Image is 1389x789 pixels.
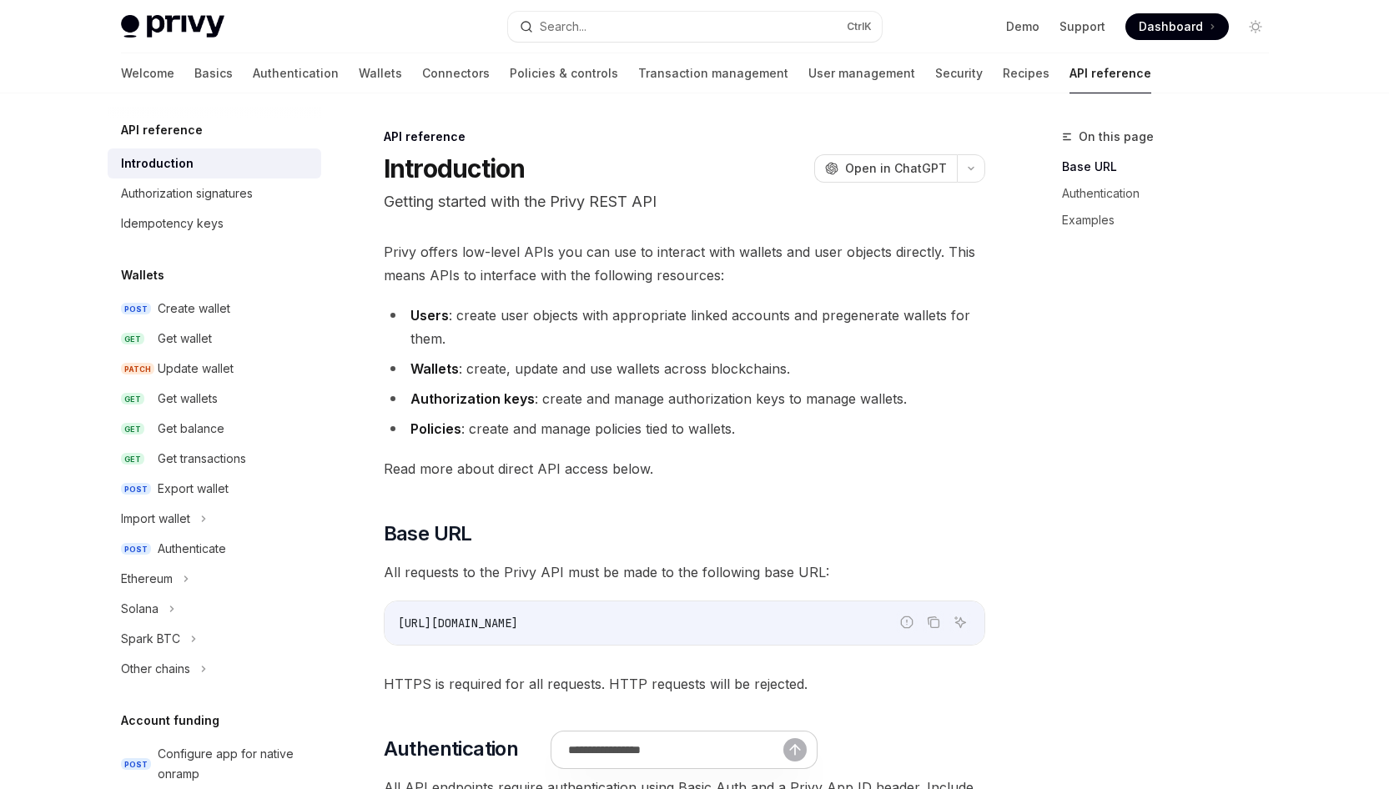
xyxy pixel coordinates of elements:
div: Configure app for native onramp [158,744,311,784]
span: PATCH [121,363,154,375]
span: Privy offers low-level APIs you can use to interact with wallets and user objects directly. This ... [384,240,985,287]
li: : create, update and use wallets across blockchains. [384,357,985,380]
a: Authentication [253,53,339,93]
span: GET [121,453,144,465]
strong: Authorization keys [410,390,535,407]
a: Idempotency keys [108,209,321,239]
strong: Wallets [410,360,459,377]
div: Get wallet [158,329,212,349]
a: Security [935,53,983,93]
span: Ctrl K [847,20,872,33]
div: Get balance [158,419,224,439]
button: Toggle dark mode [1242,13,1269,40]
a: Recipes [1003,53,1049,93]
div: Export wallet [158,479,229,499]
span: Open in ChatGPT [845,160,947,177]
a: Welcome [121,53,174,93]
h5: API reference [121,120,203,140]
a: Dashboard [1125,13,1229,40]
div: Solana [121,599,159,619]
a: POSTConfigure app for native onramp [108,739,321,789]
span: Base URL [384,520,472,547]
span: POST [121,483,151,495]
a: GETGet balance [108,414,321,444]
h1: Introduction [384,153,526,183]
p: Getting started with the Privy REST API [384,190,985,214]
a: GETGet wallets [108,384,321,414]
span: HTTPS is required for all requests. HTTP requests will be rejected. [384,672,985,696]
div: Other chains [121,659,190,679]
span: GET [121,393,144,405]
button: Ask AI [949,611,971,633]
li: : create user objects with appropriate linked accounts and pregenerate wallets for them. [384,304,985,350]
a: POSTCreate wallet [108,294,321,324]
a: Support [1059,18,1105,35]
a: GETGet transactions [108,444,321,474]
div: Create wallet [158,299,230,319]
a: Basics [194,53,233,93]
a: Authorization signatures [108,178,321,209]
a: POSTExport wallet [108,474,321,504]
span: Read more about direct API access below. [384,457,985,480]
a: Authentication [1062,180,1282,207]
a: Transaction management [638,53,788,93]
a: Wallets [359,53,402,93]
strong: Users [410,307,449,324]
span: POST [121,758,151,771]
div: Search... [540,17,586,37]
div: Introduction [121,153,194,173]
a: Demo [1006,18,1039,35]
button: Copy the contents from the code block [923,611,944,633]
div: Import wallet [121,509,190,529]
a: User management [808,53,915,93]
a: Policies & controls [510,53,618,93]
li: : create and manage policies tied to wallets. [384,417,985,440]
a: API reference [1069,53,1151,93]
li: : create and manage authorization keys to manage wallets. [384,387,985,410]
h5: Account funding [121,711,219,731]
div: Spark BTC [121,629,180,649]
div: Idempotency keys [121,214,224,234]
div: Authenticate [158,539,226,559]
span: All requests to the Privy API must be made to the following base URL: [384,560,985,584]
a: Connectors [422,53,490,93]
span: Dashboard [1139,18,1203,35]
a: Base URL [1062,153,1282,180]
div: Update wallet [158,359,234,379]
h5: Wallets [121,265,164,285]
div: Ethereum [121,569,173,589]
button: Open in ChatGPT [814,154,957,183]
span: [URL][DOMAIN_NAME] [398,616,518,631]
span: GET [121,423,144,435]
img: light logo [121,15,224,38]
button: Send message [783,738,807,761]
div: API reference [384,128,985,145]
a: POSTAuthenticate [108,534,321,564]
span: POST [121,303,151,315]
div: Authorization signatures [121,183,253,204]
button: Report incorrect code [896,611,918,633]
button: Search...CtrlK [508,12,882,42]
div: Get wallets [158,389,218,409]
a: GETGet wallet [108,324,321,354]
a: Examples [1062,207,1282,234]
span: GET [121,333,144,345]
a: PATCHUpdate wallet [108,354,321,384]
strong: Policies [410,420,461,437]
a: Introduction [108,148,321,178]
span: On this page [1079,127,1154,147]
div: Get transactions [158,449,246,469]
span: POST [121,543,151,555]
